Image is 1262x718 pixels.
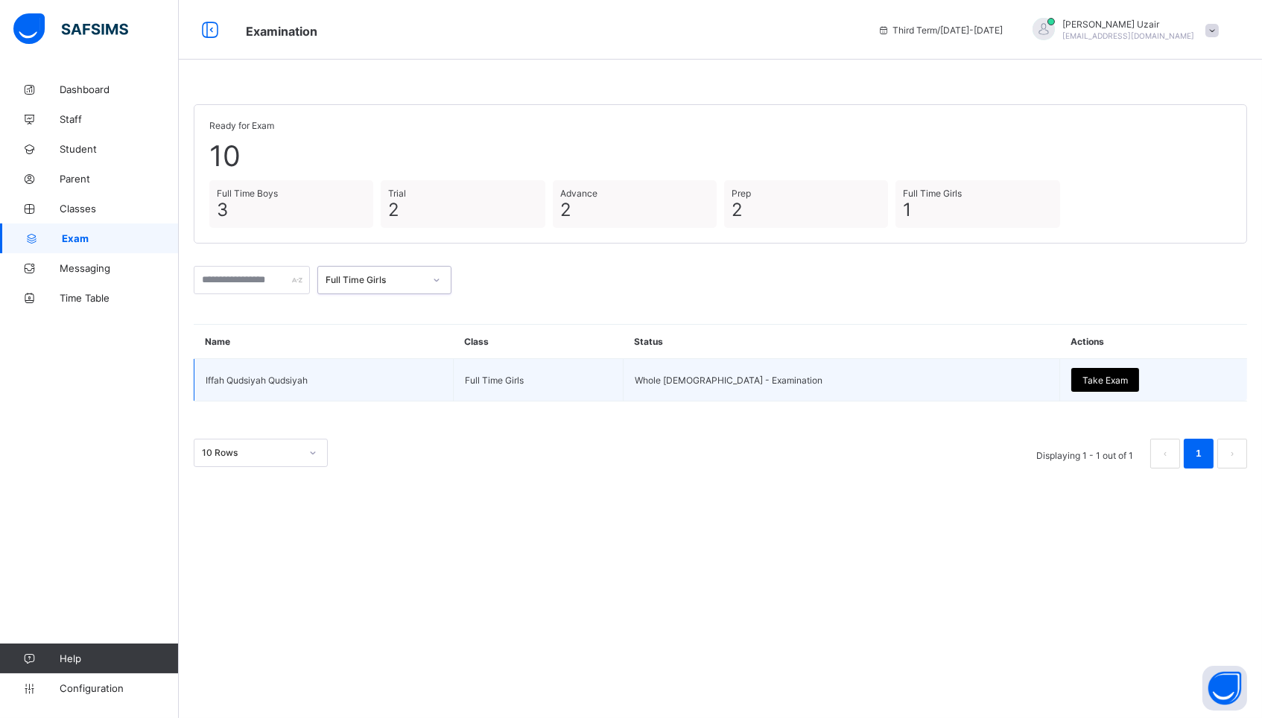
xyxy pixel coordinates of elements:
[209,139,1231,173] span: 10
[732,188,881,199] span: Prep
[388,199,537,220] span: 2
[903,199,1052,220] span: 1
[623,359,1059,401] td: Whole [DEMOGRAPHIC_DATA] - Examination
[388,188,537,199] span: Trial
[1150,439,1180,468] button: prev page
[560,199,709,220] span: 2
[217,199,366,220] span: 3
[194,325,454,359] th: Name
[60,292,179,304] span: Time Table
[453,325,623,359] th: Class
[60,173,179,185] span: Parent
[1217,439,1247,468] button: next page
[1062,19,1194,30] span: [PERSON_NAME] Uzair
[60,143,179,155] span: Student
[194,359,454,401] td: Iffah Qudsiyah Qudsiyah
[1059,325,1247,359] th: Actions
[732,199,881,220] span: 2
[623,325,1059,359] th: Status
[60,262,179,274] span: Messaging
[878,25,1003,36] span: session/term information
[1202,666,1247,711] button: Open asap
[1025,439,1144,468] li: Displaying 1 - 1 out of 1
[1184,439,1214,468] li: 1
[1018,18,1226,42] div: SheikhUzair
[1062,31,1194,40] span: [EMAIL_ADDRESS][DOMAIN_NAME]
[1191,444,1205,463] a: 1
[209,120,1231,131] span: Ready for Exam
[903,188,1052,199] span: Full Time Girls
[60,652,178,664] span: Help
[560,188,709,199] span: Advance
[60,113,179,125] span: Staff
[1150,439,1180,468] li: 上一页
[13,13,128,45] img: safsims
[1217,439,1247,468] li: 下一页
[246,24,317,39] span: Examination
[60,83,179,95] span: Dashboard
[453,359,623,401] td: Full Time Girls
[202,448,300,459] div: 10 Rows
[326,275,424,286] div: Full Time Girls
[1082,375,1128,386] span: Take Exam
[60,203,179,215] span: Classes
[60,682,178,694] span: Configuration
[217,188,366,199] span: Full Time Boys
[62,232,179,244] span: Exam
